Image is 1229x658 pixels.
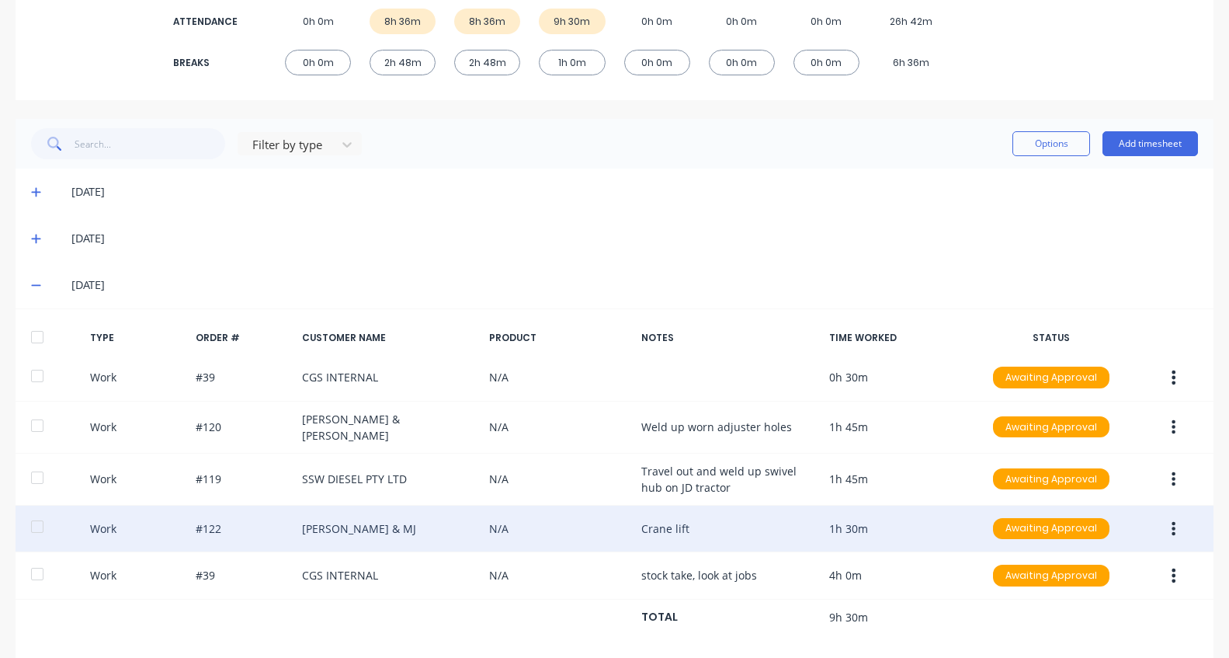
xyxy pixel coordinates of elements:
div: STATUS [981,331,1121,345]
div: Awaiting Approval [993,518,1109,540]
div: 0h 0m [624,9,690,34]
div: 6h 36m [878,50,944,75]
div: Awaiting Approval [993,367,1109,388]
div: Awaiting Approval [993,468,1109,490]
div: 9h 30m [539,9,605,34]
div: 2h 48m [370,50,436,75]
div: ATTENDANCE [173,15,235,29]
input: Search... [75,128,226,159]
div: [DATE] [71,183,1198,200]
div: 0h 0m [709,50,775,75]
div: CUSTOMER NAME [302,331,477,345]
div: 2h 48m [454,50,520,75]
div: TYPE [90,331,183,345]
div: BREAKS [173,56,235,70]
div: [DATE] [71,230,1198,247]
button: Add timesheet [1102,131,1198,156]
div: 0h 0m [793,9,859,34]
button: Options [1012,131,1090,156]
div: 0h 0m [624,50,690,75]
div: 0h 0m [709,9,775,34]
div: NOTES [641,331,816,345]
div: 8h 36m [370,9,436,34]
div: 1h 0m [539,50,605,75]
div: 26h 42m [878,9,944,34]
div: [DATE] [71,277,1198,294]
div: 0h 0m [285,50,351,75]
div: TIME WORKED [829,331,969,345]
div: 0h 0m [285,9,351,34]
div: 8h 36m [454,9,520,34]
div: Awaiting Approval [993,416,1109,438]
div: ORDER # [196,331,289,345]
div: PRODUCT [489,331,629,345]
div: 0h 0m [793,50,859,75]
div: Awaiting Approval [993,565,1109,587]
